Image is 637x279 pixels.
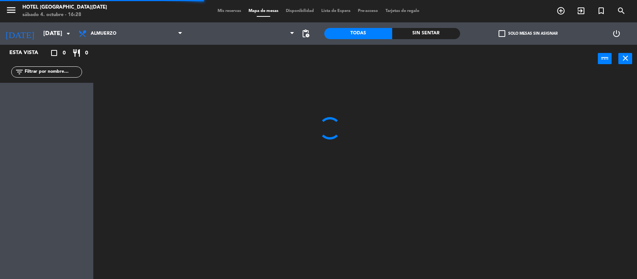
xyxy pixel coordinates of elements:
span: Almuerzo [91,31,116,36]
i: filter_list [15,68,24,76]
span: Lista de Espera [318,9,354,13]
i: menu [6,4,17,16]
i: arrow_drop_down [64,29,73,38]
div: Todas [324,28,392,39]
div: sábado 4. octubre - 16:28 [22,11,107,19]
span: check_box_outline_blank [499,30,505,37]
i: close [621,54,630,63]
span: Pre-acceso [354,9,382,13]
span: Disponibilidad [282,9,318,13]
div: Esta vista [4,48,54,57]
span: Mapa de mesas [245,9,282,13]
button: close [618,53,632,64]
i: power_settings_new [612,29,621,38]
div: Sin sentar [392,28,460,39]
i: turned_in_not [597,6,606,15]
i: crop_square [50,48,59,57]
span: 0 [85,49,88,57]
i: search [617,6,626,15]
div: Hotel [GEOGRAPHIC_DATA][DATE] [22,4,107,11]
button: menu [6,4,17,18]
label: Solo mesas sin asignar [499,30,558,37]
button: power_input [598,53,612,64]
input: Filtrar por nombre... [24,68,82,76]
span: Tarjetas de regalo [382,9,423,13]
i: exit_to_app [577,6,586,15]
span: 0 [63,49,66,57]
span: pending_actions [301,29,310,38]
i: power_input [600,54,609,63]
i: add_circle_outline [556,6,565,15]
span: Mis reservas [214,9,245,13]
i: restaurant [72,48,81,57]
